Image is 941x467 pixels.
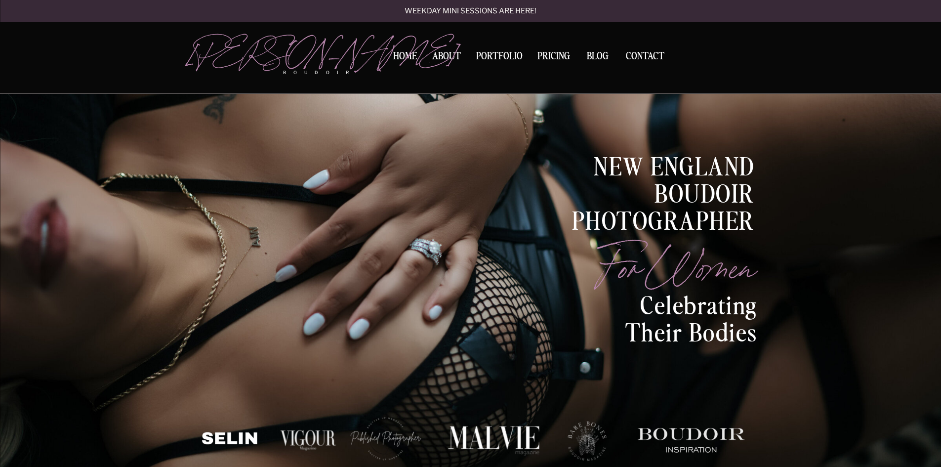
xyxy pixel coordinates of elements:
[591,294,758,351] p: celebrating their bodies
[522,155,755,209] h1: New England BOUDOIR Photographer
[473,51,526,65] a: Portfolio
[582,51,613,60] a: BLOG
[540,233,755,290] p: for women
[622,51,668,62] a: Contact
[378,7,563,16] a: Weekday mini sessions are here!
[535,51,573,65] a: Pricing
[188,35,365,65] a: [PERSON_NAME]
[283,69,365,76] p: boudoir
